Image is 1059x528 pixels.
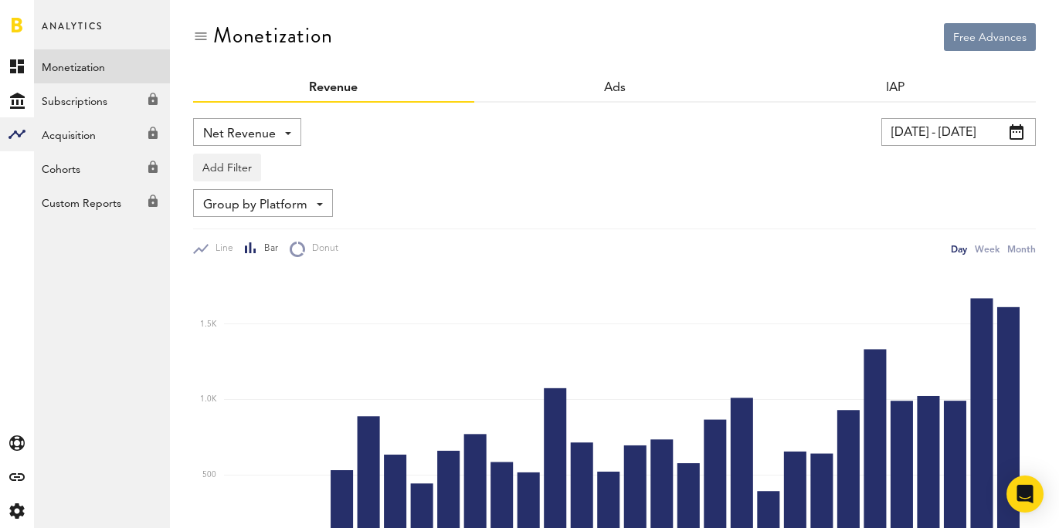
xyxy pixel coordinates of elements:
[34,83,170,111] div: Available only for Executive Analytics subscribers
[200,396,217,404] text: 1.0K
[34,151,170,185] a: Cohorts
[209,242,233,256] span: Line
[257,242,278,256] span: Bar
[34,49,170,83] a: Monetization
[202,471,216,479] text: 500
[193,154,261,181] button: Add Filter
[42,17,103,49] span: Analytics
[34,117,170,151] a: Acquisition
[203,121,276,147] span: Net Revenue
[213,23,333,48] div: Monetization
[305,242,338,256] span: Donut
[975,241,1000,257] div: Week
[604,82,626,94] span: Ads
[1007,241,1036,257] div: Month
[203,192,307,218] span: Group by Platform
[944,23,1036,51] button: Free Advances
[200,320,217,328] text: 1.5K
[951,241,967,257] div: Day
[886,82,905,94] a: IAP
[1006,476,1044,513] div: Open Intercom Messenger
[309,82,358,94] a: Revenue
[32,11,88,25] span: Support
[34,185,170,219] a: Custom Reports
